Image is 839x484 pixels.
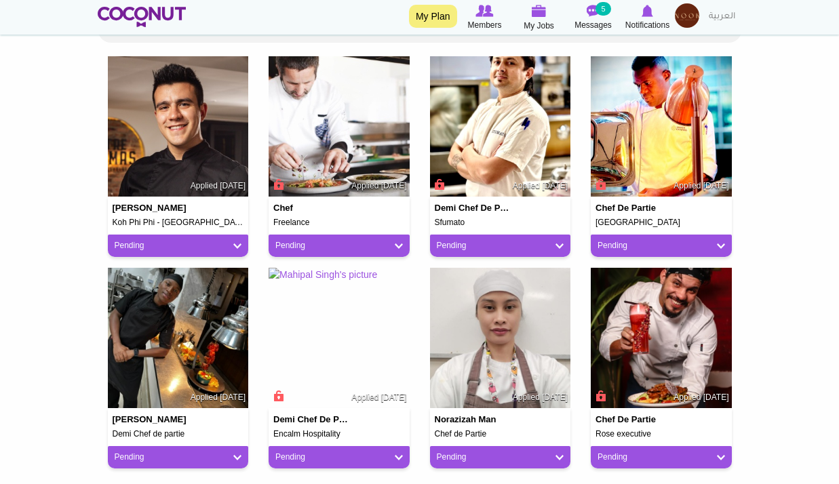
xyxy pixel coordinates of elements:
[598,451,725,463] a: Pending
[113,430,244,439] h5: Demi Chef de partie
[271,178,284,191] span: Connect to Unlock the Profile
[275,451,403,463] a: Pending
[108,56,249,197] img: Mateo Calderón's picture
[113,203,191,213] h4: [PERSON_NAME]
[113,218,244,227] h5: Koh Phi Phi - [GEOGRAPHIC_DATA]
[596,430,727,439] h5: Rose executive
[435,218,566,227] h5: Sfumato
[621,3,675,32] a: Notifications Notifications
[275,240,403,251] a: Pending
[437,240,564,251] a: Pending
[475,5,493,17] img: Browse Members
[269,56,410,197] img: Fatah Sadji's picture
[574,18,612,32] span: Messages
[115,451,242,463] a: Pending
[433,178,445,191] span: Connect to Unlock the Profile
[409,5,457,28] a: My Plan
[532,5,547,17] img: My Jobs
[108,268,249,409] img: Tsholofelo Mohlabe's picture
[458,3,512,32] a: Browse Members Members
[273,218,405,227] h5: Freelance
[591,56,732,197] img: Achuo Yannick fung's picture
[596,2,610,16] small: 5
[596,415,674,424] h4: Chef de Partie
[702,3,742,31] a: العربية
[591,268,732,409] img: Houssam Chebah's picture
[596,203,674,213] h4: Chef de Partie
[271,389,284,403] span: Connect to Unlock the Profile
[524,19,554,33] span: My Jobs
[467,18,501,32] span: Members
[273,430,405,439] h5: Encalm Hospitality
[269,268,410,409] img: Mahipal Singh's picture
[435,430,566,439] h5: Chef de Partie
[587,5,600,17] img: Messages
[566,3,621,32] a: Messages Messages 5
[435,203,513,213] h4: Demi Chef de partie
[430,56,571,197] img: Manish Humagai's picture
[598,240,725,251] a: Pending
[435,415,513,424] h4: Norazizah Man
[642,5,653,17] img: Notifications
[437,451,564,463] a: Pending
[596,218,727,227] h5: [GEOGRAPHIC_DATA]
[273,415,352,424] h4: Demi Chef de partie
[625,18,669,32] span: Notifications
[512,3,566,33] a: My Jobs My Jobs
[593,178,606,191] span: Connect to Unlock the Profile
[115,240,242,251] a: Pending
[273,203,352,213] h4: Chef
[113,415,191,424] h4: [PERSON_NAME]
[593,389,606,403] span: Connect to Unlock the Profile
[430,268,571,409] img: Norazizah Man's picture
[98,7,187,27] img: Home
